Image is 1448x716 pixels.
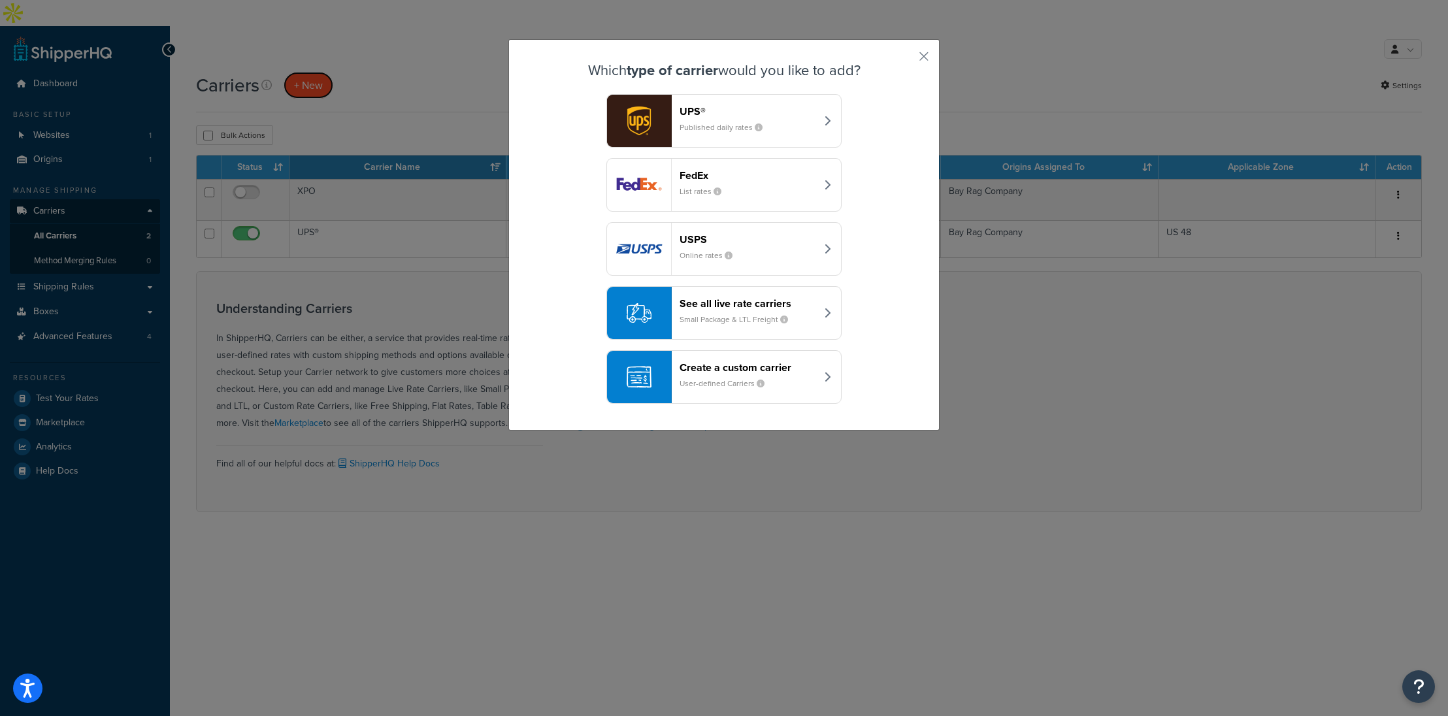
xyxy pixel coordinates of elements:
[607,159,671,211] img: fedEx logo
[542,63,906,78] h3: Which would you like to add?
[680,297,816,310] header: See all live rate carriers
[606,222,842,276] button: usps logoUSPSOnline rates
[606,94,842,148] button: ups logoUPS®Published daily rates
[606,350,842,404] button: Create a custom carrierUser-defined Carriers
[627,365,651,389] img: icon-carrier-custom-c93b8a24.svg
[607,95,671,147] img: ups logo
[606,158,842,212] button: fedEx logoFedExList rates
[680,233,816,246] header: USPS
[680,314,798,325] small: Small Package & LTL Freight
[627,59,718,81] strong: type of carrier
[680,105,816,118] header: UPS®
[680,169,816,182] header: FedEx
[680,378,775,389] small: User-defined Carriers
[627,301,651,325] img: icon-carrier-liverate-becf4550.svg
[680,186,732,197] small: List rates
[680,361,816,374] header: Create a custom carrier
[1402,670,1435,703] button: Open Resource Center
[607,223,671,275] img: usps logo
[606,286,842,340] button: See all live rate carriersSmall Package & LTL Freight
[680,122,773,133] small: Published daily rates
[680,250,743,261] small: Online rates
